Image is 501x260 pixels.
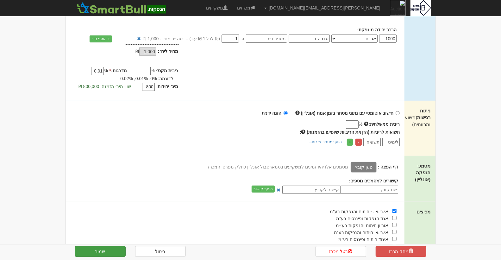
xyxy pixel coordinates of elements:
[357,27,397,32] strong: הרכב יחידה מונפקת:
[143,35,183,42] span: סה״כ מחיר: 1,000 ₪
[246,35,287,43] input: מספר נייר
[347,139,353,146] a: +
[340,186,398,194] input: שם קובץ
[156,67,178,74] label: ריבית מקס׳
[282,186,340,194] input: קישור לקובץ
[339,237,388,242] span: איגוד חיתום ופיננסים בע"מ
[382,138,400,146] input: לימיט
[222,35,239,43] input: מחיר *
[364,121,400,127] label: ריבית ממשלתית:
[336,223,388,228] span: אוריון חיתום והנפקות בע״מ
[151,67,154,74] span: %
[252,186,275,193] button: הוסף קישור
[379,35,397,43] input: כמות
[104,67,108,74] span: %
[409,162,430,183] label: מסמכי הנפקה (אונליין)
[75,2,168,14] img: SmartBull Logo
[359,121,362,127] span: %
[378,164,398,169] strong: דף הפצה :
[334,230,388,235] span: אי.בי.אי חיתום והנפקות בע"מ
[351,162,377,173] label: טען קובץ
[400,115,431,127] span: (תשואות ומרווחים)
[330,244,388,249] span: אינספיריישן אינווסטמנטס בע"מ
[90,35,112,42] a: + הוסף נייר
[307,130,400,135] span: תשואות לריביות (הזן את הריביות שיופיעו בהזמנות)
[135,246,186,257] a: ביטול
[120,76,173,81] span: לדוגמה: 0%, 0.01%, 0.02%
[409,107,430,128] label: ניתוח רגישות
[156,83,178,90] label: מינ׳ יחידות:
[300,129,400,135] label: :
[316,246,366,257] a: בטל מכרז
[158,48,178,54] label: מחיר ליח׳:
[417,208,431,215] label: מפיצים
[110,67,127,74] label: מדרגות:
[109,48,158,56] div: ₪
[75,246,126,257] button: שמור
[349,178,398,183] strong: קישורים למסמכים נוספים:
[363,138,381,146] input: תשואה
[262,111,281,116] strong: הזנה ידנית
[307,138,344,145] a: הוסף מספר שורות...
[336,216,388,221] span: אגוז הנפקות ופיננסים בע"מ
[330,209,388,214] span: אי.בי.אי. - חיתום והנפקות בע"מ
[376,246,426,257] a: מחק מכרז
[186,35,188,42] span: =
[78,84,131,89] span: שווי מינ׳ הזמנה: 800,000 ₪
[242,35,244,42] span: x
[355,139,362,146] a: -
[301,111,394,116] strong: חישוב אוטומטי עם נתוני מסחר בזמן אמת (אונליין)
[208,164,348,169] span: מסמכים אלו יהיו זמינים למשקיעים בסמארטבול אונליין כחלק מפרטי המכרז
[396,111,400,115] input: חישוב אוטומטי עם נתוני מסחר בזמן אמת (אונליין)
[188,35,220,42] span: (₪ לכל 1 ₪ ע.נ)
[284,111,288,115] input: הזנה ידנית
[289,35,330,43] input: שם הסדרה *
